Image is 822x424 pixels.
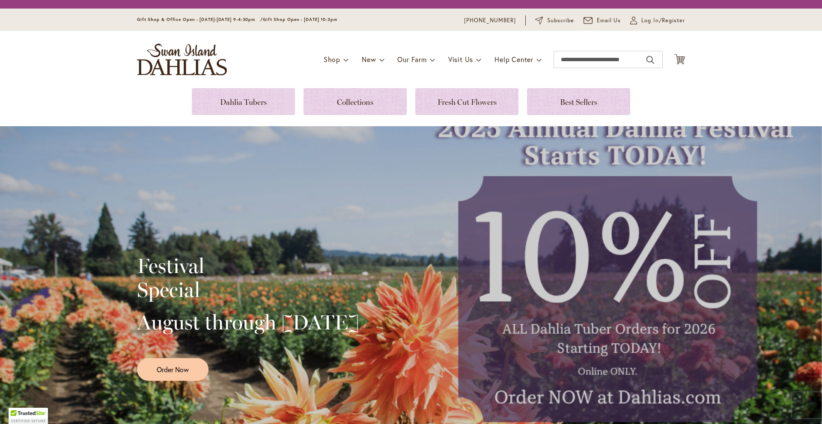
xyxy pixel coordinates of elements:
span: Email Us [597,16,621,25]
a: [PHONE_NUMBER] [464,16,516,25]
span: Log In/Register [641,16,685,25]
span: Help Center [494,55,533,64]
span: Gift Shop Open - [DATE] 10-3pm [263,17,337,22]
span: Subscribe [547,16,574,25]
a: Order Now [137,358,208,381]
a: store logo [137,44,227,75]
h2: Festival Special [137,254,359,302]
h2: August through [DATE] [137,310,359,334]
span: New [362,55,376,64]
button: Search [646,53,654,67]
span: Our Farm [397,55,426,64]
span: Shop [324,55,340,64]
span: Visit Us [448,55,473,64]
span: Order Now [157,365,189,374]
span: Gift Shop & Office Open - [DATE]-[DATE] 9-4:30pm / [137,17,263,22]
a: Email Us [584,16,621,25]
a: Log In/Register [630,16,685,25]
a: Subscribe [535,16,574,25]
